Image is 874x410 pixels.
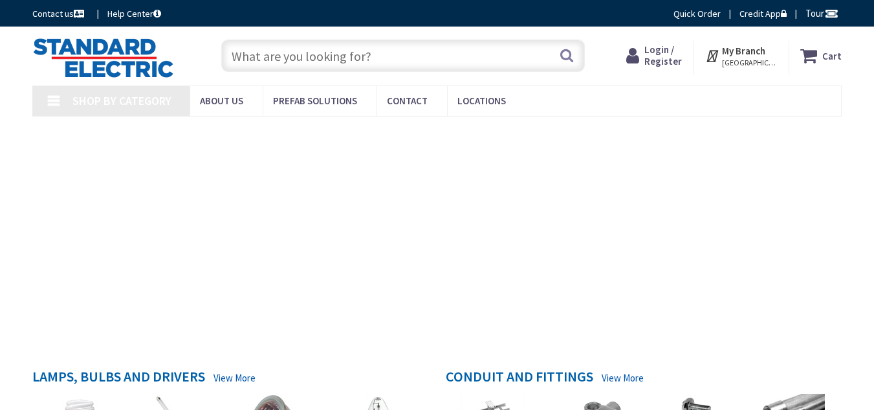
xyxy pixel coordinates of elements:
h4: Lamps, Bulbs and Drivers [32,369,205,387]
a: Credit App [739,7,787,20]
input: What are you looking for? [221,40,585,72]
span: Shop By Category [72,93,171,108]
span: Prefab Solutions [273,95,357,107]
span: Tour [805,7,838,19]
a: Cart [800,44,842,67]
a: View More [602,371,644,385]
a: Contact us [32,7,87,20]
a: Quick Order [673,7,721,20]
img: Standard Electric [32,38,174,78]
strong: Cart [822,44,842,67]
span: Login / Register [644,43,682,67]
div: My Branch [GEOGRAPHIC_DATA], [GEOGRAPHIC_DATA] [705,44,777,67]
h4: Conduit and Fittings [446,369,593,387]
span: About Us [200,95,243,107]
a: View More [213,371,256,385]
a: Login / Register [626,44,682,67]
strong: My Branch [722,45,765,57]
a: Help Center [107,7,161,20]
span: Locations [457,95,506,107]
span: Contact [387,95,428,107]
span: [GEOGRAPHIC_DATA], [GEOGRAPHIC_DATA] [722,58,777,68]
